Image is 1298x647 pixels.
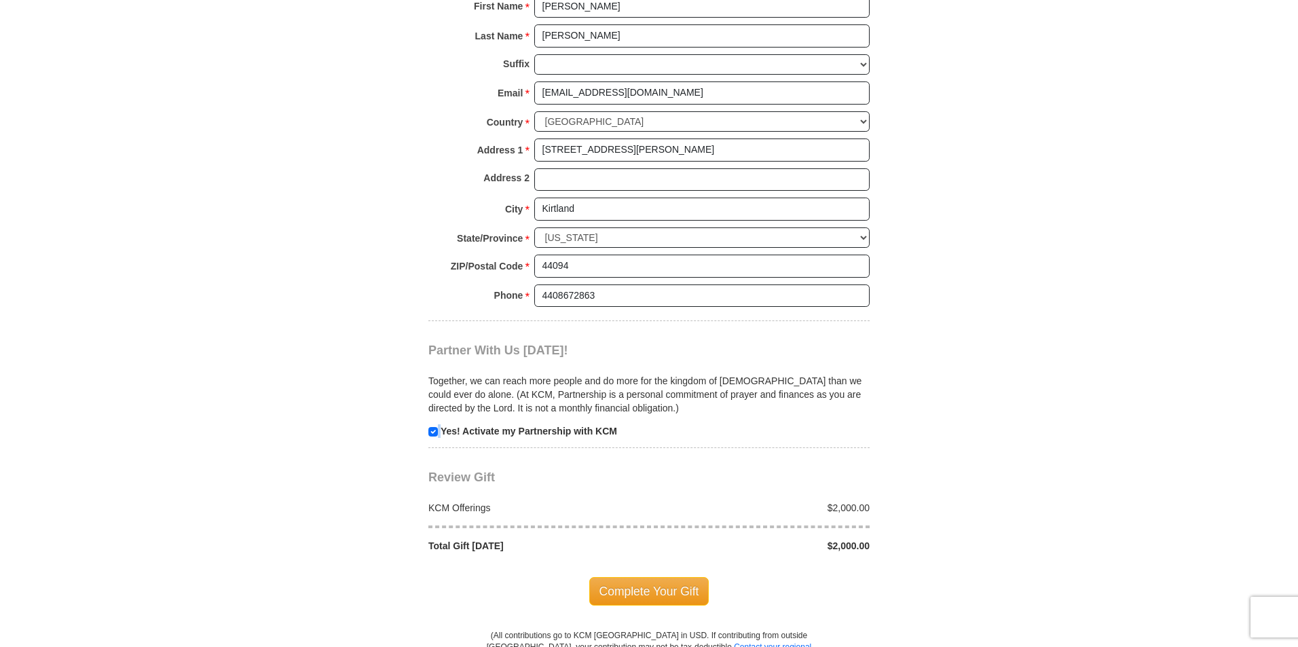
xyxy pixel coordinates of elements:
strong: Yes! Activate my Partnership with KCM [441,426,617,437]
div: KCM Offerings [422,501,650,515]
div: Total Gift [DATE] [422,539,650,553]
strong: Email [498,84,523,103]
span: Review Gift [428,470,495,484]
p: Together, we can reach more people and do more for the kingdom of [DEMOGRAPHIC_DATA] than we coul... [428,374,870,415]
strong: Suffix [503,54,530,73]
strong: State/Province [457,229,523,248]
strong: ZIP/Postal Code [451,257,523,276]
div: $2,000.00 [649,501,877,515]
strong: Last Name [475,26,523,45]
div: $2,000.00 [649,539,877,553]
strong: Address 1 [477,141,523,160]
strong: Address 2 [483,168,530,187]
strong: Country [487,113,523,132]
span: Complete Your Gift [589,577,709,606]
strong: City [505,200,523,219]
strong: Phone [494,286,523,305]
span: Partner With Us [DATE]! [428,344,568,357]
